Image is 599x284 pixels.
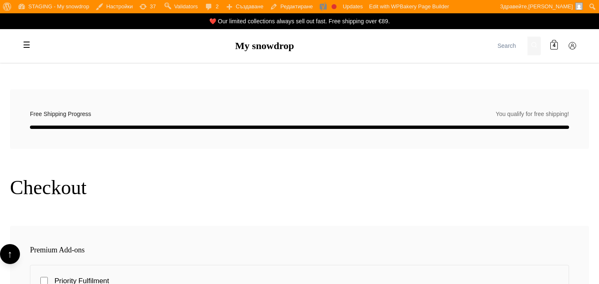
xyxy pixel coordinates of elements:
div: Focus keyphrase not set [332,4,337,9]
label: Toggle mobile menu [18,37,35,54]
span: You qualify for free shipping! [496,109,569,119]
h1: Checkout [10,175,589,200]
input: Search [494,37,527,55]
h3: Premium Add-ons [30,246,569,255]
a: My snowdrop [235,40,294,51]
a: 4 [546,38,562,54]
span: [PERSON_NAME] [528,3,573,10]
span: 4 [553,42,556,50]
span: Free Shipping Progress [30,109,91,119]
